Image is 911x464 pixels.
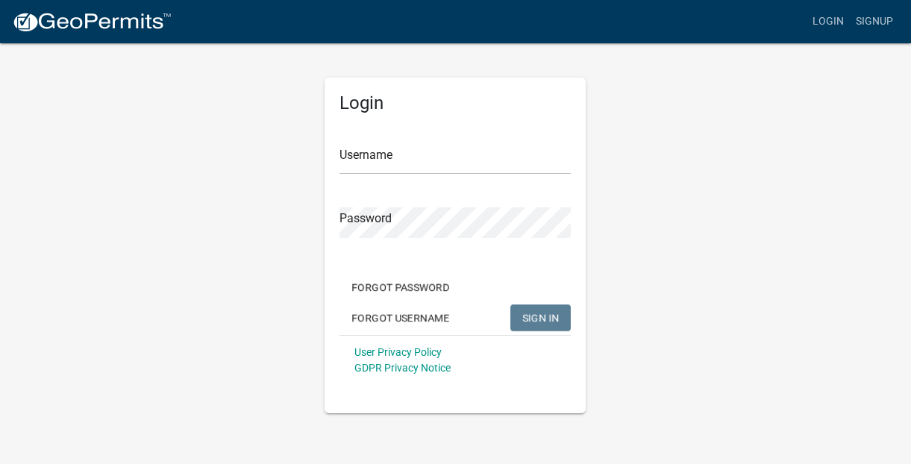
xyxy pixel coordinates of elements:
h5: Login [339,93,571,114]
a: User Privacy Policy [354,346,442,358]
button: Forgot Username [339,304,461,331]
a: GDPR Privacy Notice [354,362,451,374]
button: Forgot Password [339,274,461,301]
a: Signup [850,7,899,36]
span: SIGN IN [522,311,559,323]
button: SIGN IN [510,304,571,331]
a: Login [807,7,850,36]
